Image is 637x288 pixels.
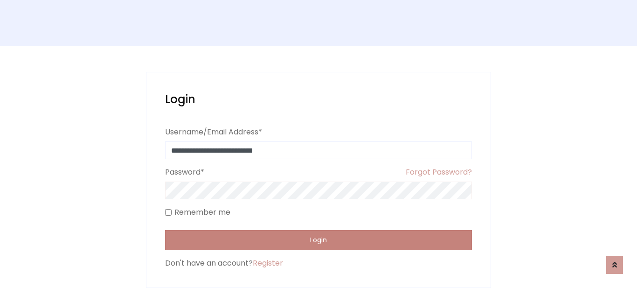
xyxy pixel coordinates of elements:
[165,91,472,108] h2: Login
[165,230,472,250] button: Login
[165,126,262,138] label: Username/Email Address*
[253,258,283,268] a: Register
[165,258,472,269] div: Don't have an account?
[406,167,472,182] a: Forgot Password?
[174,207,230,218] label: Remember me
[165,167,204,178] label: Password*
